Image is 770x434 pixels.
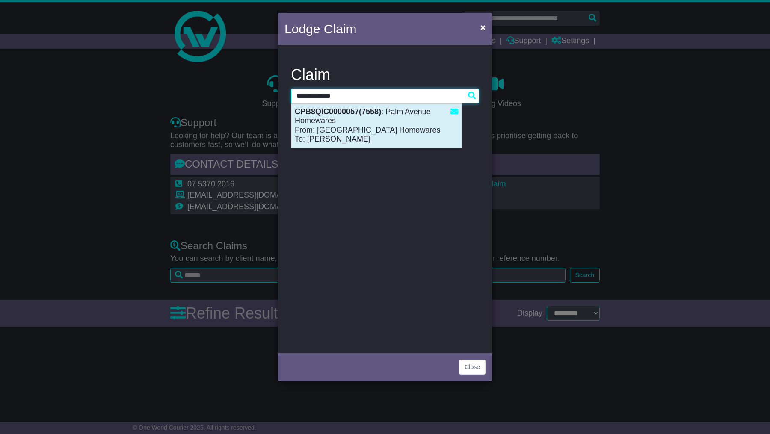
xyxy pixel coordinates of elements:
[284,19,356,38] h4: Lodge Claim
[480,22,486,32] span: ×
[295,107,381,116] strong: CPB8QIC0000057(7558)
[291,104,462,148] div: : Palm Avenue Homewares From: [GEOGRAPHIC_DATA] Homewares To: [PERSON_NAME]
[476,18,490,36] button: Close
[459,360,486,375] button: Close
[291,66,479,83] h3: Claim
